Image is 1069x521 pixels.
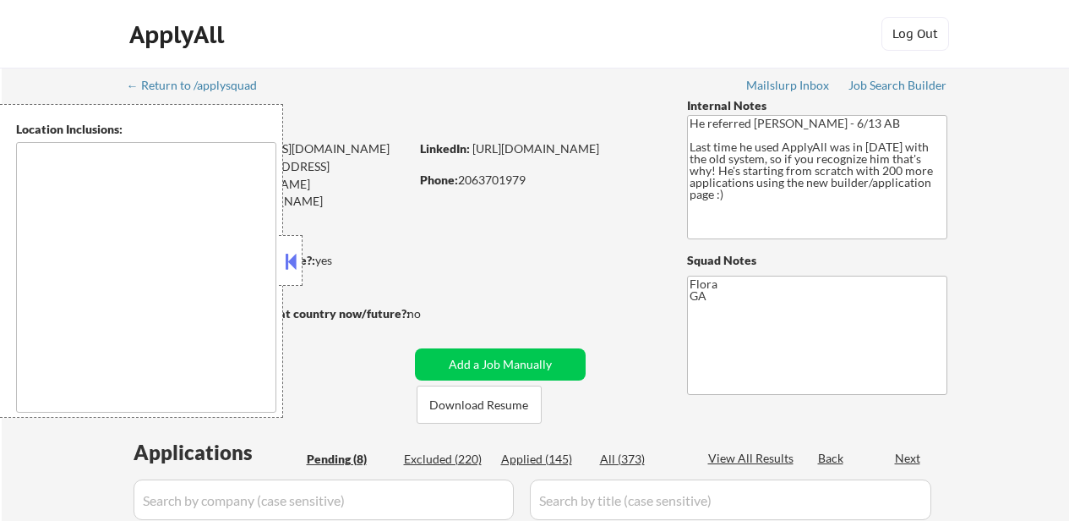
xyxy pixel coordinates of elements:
[307,451,391,468] div: Pending (8)
[420,173,458,187] strong: Phone:
[129,20,229,49] div: ApplyAll
[818,450,845,467] div: Back
[127,80,273,91] div: ← Return to /applysquad
[134,442,301,463] div: Applications
[687,252,947,269] div: Squad Notes
[472,141,599,156] a: [URL][DOMAIN_NAME]
[16,121,276,138] div: Location Inclusions:
[127,79,273,96] a: ← Return to /applysquad
[687,97,947,114] div: Internal Notes
[746,80,831,91] div: Mailslurp Inbox
[417,386,542,424] button: Download Resume
[407,305,455,322] div: no
[404,451,488,468] div: Excluded (220)
[501,451,586,468] div: Applied (145)
[708,450,799,467] div: View All Results
[134,480,514,520] input: Search by company (case sensitive)
[600,451,684,468] div: All (373)
[881,17,949,51] button: Log Out
[420,141,470,156] strong: LinkedIn:
[848,80,947,91] div: Job Search Builder
[895,450,922,467] div: Next
[530,480,931,520] input: Search by title (case sensitive)
[746,79,831,96] a: Mailslurp Inbox
[415,348,586,381] button: Add a Job Manually
[420,172,659,189] div: 2063701979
